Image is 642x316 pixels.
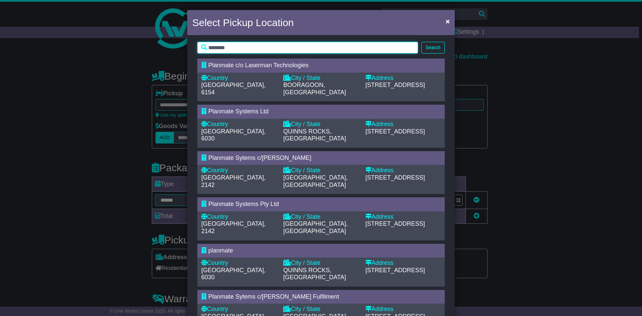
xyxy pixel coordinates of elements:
[283,167,358,174] div: City / State
[208,201,279,207] span: Planmate Systems Pty Ltd
[201,167,277,174] div: Country
[283,174,347,188] span: [GEOGRAPHIC_DATA], [GEOGRAPHIC_DATA]
[201,259,277,267] div: Country
[365,213,441,221] div: Address
[365,167,441,174] div: Address
[201,75,277,82] div: Country
[201,82,265,96] span: [GEOGRAPHIC_DATA], 6154
[365,220,425,227] span: [STREET_ADDRESS]
[446,17,450,25] span: ×
[365,75,441,82] div: Address
[283,128,346,142] span: QUINNS ROCKS, [GEOGRAPHIC_DATA]
[283,75,358,82] div: City / State
[365,128,425,135] span: [STREET_ADDRESS]
[283,121,358,128] div: City / State
[201,267,265,281] span: [GEOGRAPHIC_DATA], 6030
[421,42,445,54] button: Search
[192,15,294,30] h4: Select Pickup Location
[208,154,311,161] span: Planmate Sytems c/[PERSON_NAME]
[208,247,233,254] span: planmate
[201,174,265,188] span: [GEOGRAPHIC_DATA], 2142
[208,293,339,300] span: Planmate Sytems c/[PERSON_NAME] Fulfilment
[201,213,277,221] div: Country
[201,306,277,313] div: Country
[365,267,425,274] span: [STREET_ADDRESS]
[208,62,309,69] span: Planmate c/o Laserman Technologies
[365,306,441,313] div: Address
[283,259,358,267] div: City / State
[365,259,441,267] div: Address
[442,14,453,28] button: Close
[283,267,346,281] span: QUINNS ROCKS, [GEOGRAPHIC_DATA]
[208,108,269,115] span: Planmate Systems Ltd
[283,82,346,96] span: BOORAGOON, [GEOGRAPHIC_DATA]
[365,82,425,88] span: [STREET_ADDRESS]
[283,306,358,313] div: City / State
[283,213,358,221] div: City / State
[201,121,277,128] div: Country
[365,121,441,128] div: Address
[283,220,347,234] span: [GEOGRAPHIC_DATA], [GEOGRAPHIC_DATA]
[365,174,425,181] span: [STREET_ADDRESS]
[201,220,265,234] span: [GEOGRAPHIC_DATA], 2142
[201,128,265,142] span: [GEOGRAPHIC_DATA], 6030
